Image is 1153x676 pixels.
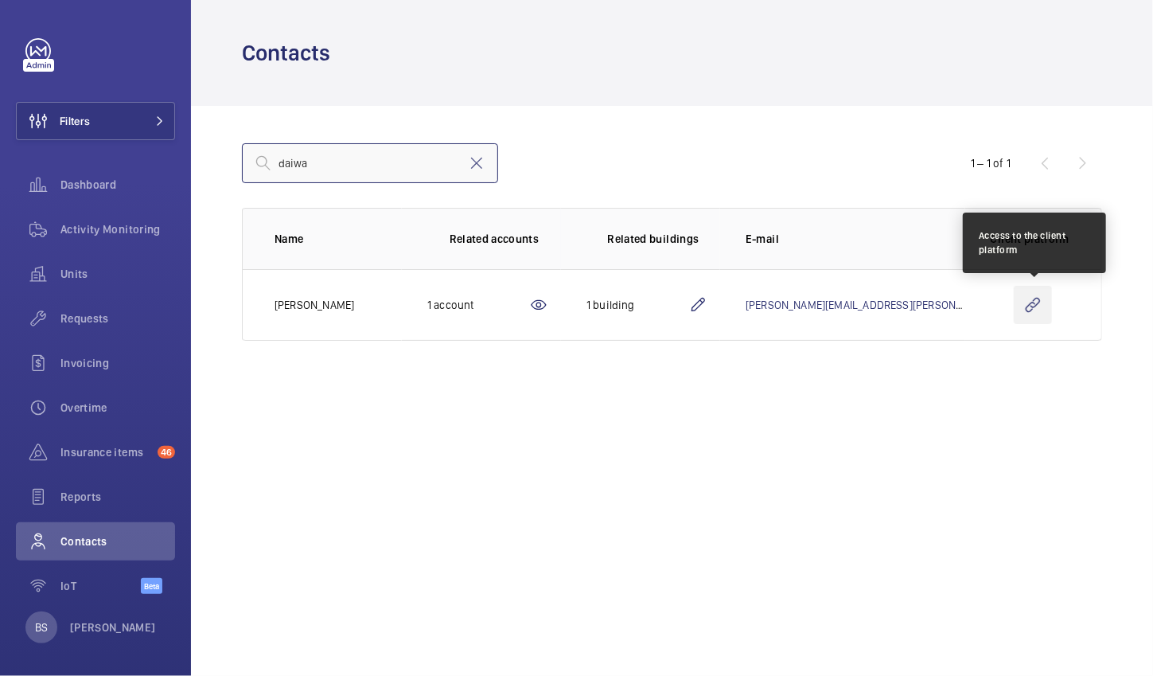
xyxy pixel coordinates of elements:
div: 1 – 1 of 1 [971,155,1011,171]
p: Related buildings [608,231,699,247]
span: Invoicing [60,355,175,371]
span: Overtime [60,400,175,416]
span: Dashboard [60,177,175,193]
span: Filters [60,113,90,129]
p: [PERSON_NAME] [70,619,156,635]
p: [PERSON_NAME] [275,297,354,313]
a: [PERSON_NAME][EMAIL_ADDRESS][PERSON_NAME][DOMAIN_NAME] [746,299,1073,311]
p: BS [35,619,48,635]
span: Insurance items [60,444,151,460]
span: Requests [60,311,175,326]
div: 1 account [427,297,529,313]
h1: Contacts [242,38,340,68]
p: Name [275,231,402,247]
span: Units [60,266,175,282]
div: 1 building [586,297,688,313]
p: Related accounts [450,231,539,247]
input: Search by lastname, firstname, mail or client [242,143,498,183]
button: Filters [16,102,175,140]
span: Reports [60,489,175,505]
div: Access to the client platform [979,229,1090,257]
p: E-mail [746,231,965,247]
span: IoT [60,578,141,594]
span: Beta [141,578,162,594]
span: 46 [158,446,175,459]
span: Contacts [60,533,175,549]
span: Activity Monitoring [60,221,175,237]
